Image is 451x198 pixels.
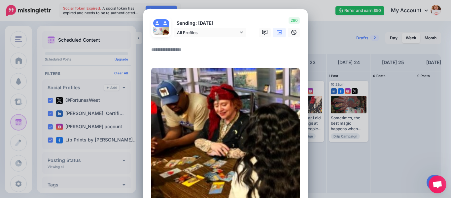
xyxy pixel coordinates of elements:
p: Sending: [DATE] [174,20,246,27]
span: 280 [289,17,300,24]
span: All Profiles [177,29,238,36]
img: user_default_image.png [153,19,161,27]
a: All Profiles [174,28,246,37]
img: 51807998_2260886453951088_1948980481601044480_n-bsa104449.jpg [153,27,169,43]
img: user_default_image.png [161,19,169,27]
